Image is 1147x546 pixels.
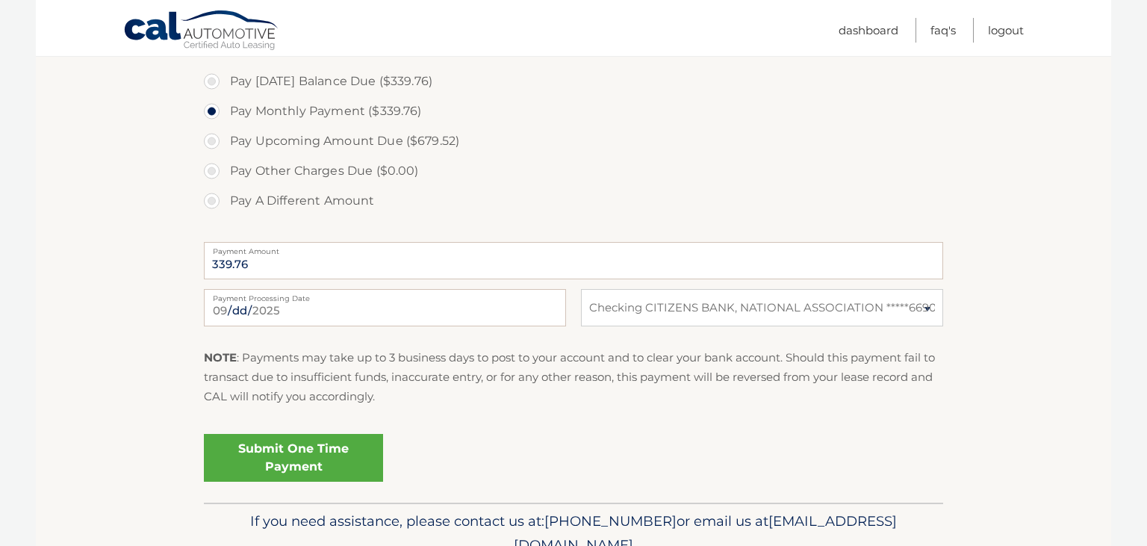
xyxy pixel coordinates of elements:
[204,66,943,96] label: Pay [DATE] Balance Due ($339.76)
[204,242,943,279] input: Payment Amount
[204,350,237,364] strong: NOTE
[123,10,280,53] a: Cal Automotive
[204,242,943,254] label: Payment Amount
[204,289,566,326] input: Payment Date
[204,156,943,186] label: Pay Other Charges Due ($0.00)
[204,434,383,482] a: Submit One Time Payment
[544,512,677,530] span: [PHONE_NUMBER]
[930,18,956,43] a: FAQ's
[204,186,943,216] label: Pay A Different Amount
[204,289,566,301] label: Payment Processing Date
[204,96,943,126] label: Pay Monthly Payment ($339.76)
[204,126,943,156] label: Pay Upcoming Amount Due ($679.52)
[839,18,898,43] a: Dashboard
[204,348,943,407] p: : Payments may take up to 3 business days to post to your account and to clear your bank account....
[988,18,1024,43] a: Logout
